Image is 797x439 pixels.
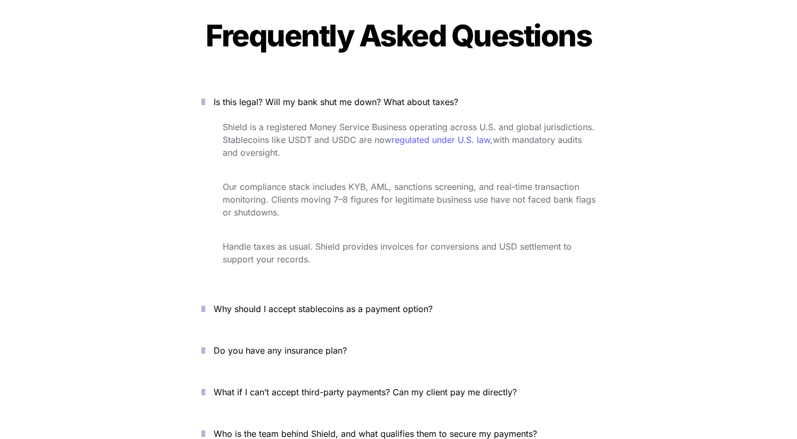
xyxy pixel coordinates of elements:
span: Our compliance stack includes KYB, AML, sanctions screening, and real-time transaction monitoring... [223,181,598,218]
button: What if I can’t accept third-party payments? Can my client pay me directly? [185,376,612,409]
span: Is this legal? Will my bank shut me down? What about taxes? [214,97,458,107]
span: Do you have any insurance plan? [214,345,347,356]
button: Is this legal? Will my bank shut me down? What about taxes? [185,85,612,118]
div: Is this legal? Will my bank shut me down? What about taxes? [185,118,612,284]
span: Handle taxes as usual. Shield provides invoices for conversions and USD settlement to support you... [223,241,574,265]
span: Shield is a registered Money Service Business operating across U.S. and global jurisdictions. Sta... [223,122,597,145]
a: regulated under U.S. law, [392,134,493,145]
span: Frequently Asked Questions [206,18,591,54]
span: Why should I accept stablecoins as a payment option? [214,304,433,314]
button: Why should I accept stablecoins as a payment option? [185,292,612,325]
button: Do you have any insurance plan? [185,334,612,367]
span: What if I can’t accept third-party payments? Can my client pay me directly? [214,387,517,397]
span: Who is the team behind Shield, and what qualifies them to secure my payments? [214,428,537,439]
